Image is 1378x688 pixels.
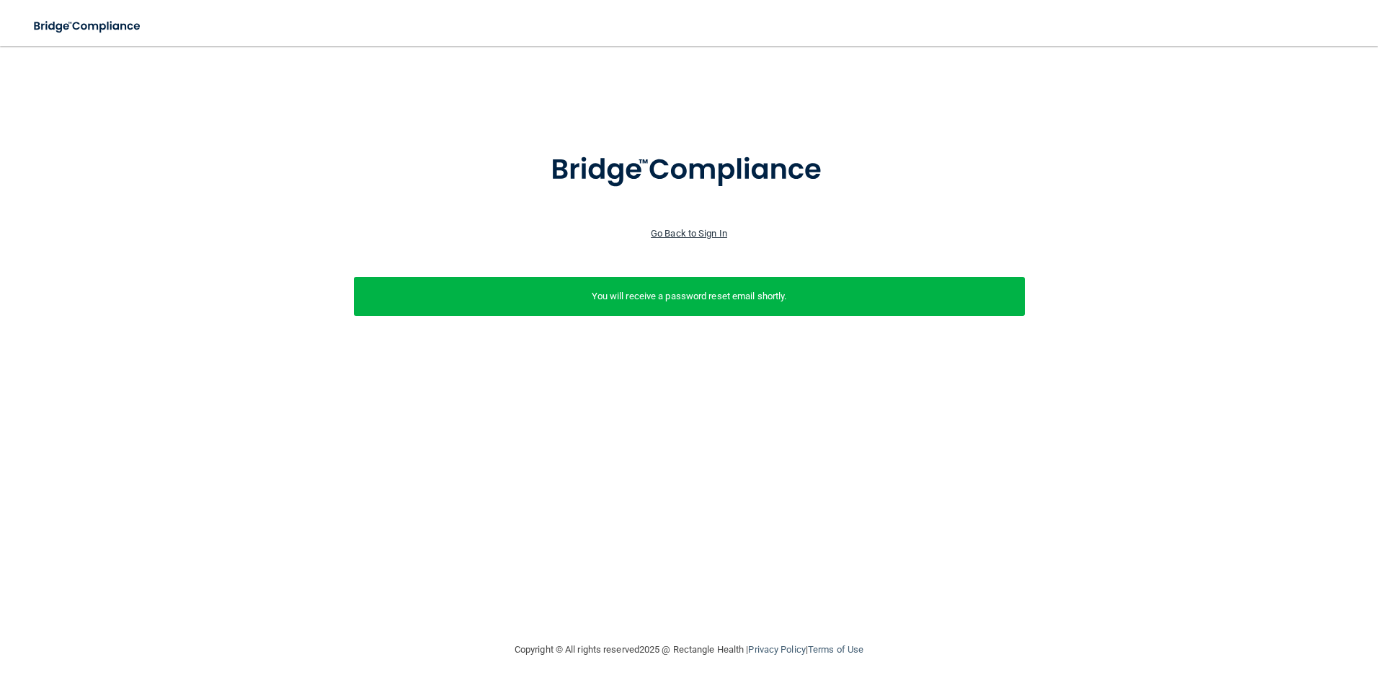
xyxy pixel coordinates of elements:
p: You will receive a password reset email shortly. [365,288,1014,305]
div: Copyright © All rights reserved 2025 @ Rectangle Health | | [426,627,952,673]
a: Privacy Policy [748,644,805,655]
img: bridge_compliance_login_screen.278c3ca4.svg [521,133,857,208]
iframe: Drift Widget Chat Controller [1129,586,1361,643]
img: bridge_compliance_login_screen.278c3ca4.svg [22,12,154,41]
a: Terms of Use [808,644,863,655]
a: Go Back to Sign In [651,228,727,239]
